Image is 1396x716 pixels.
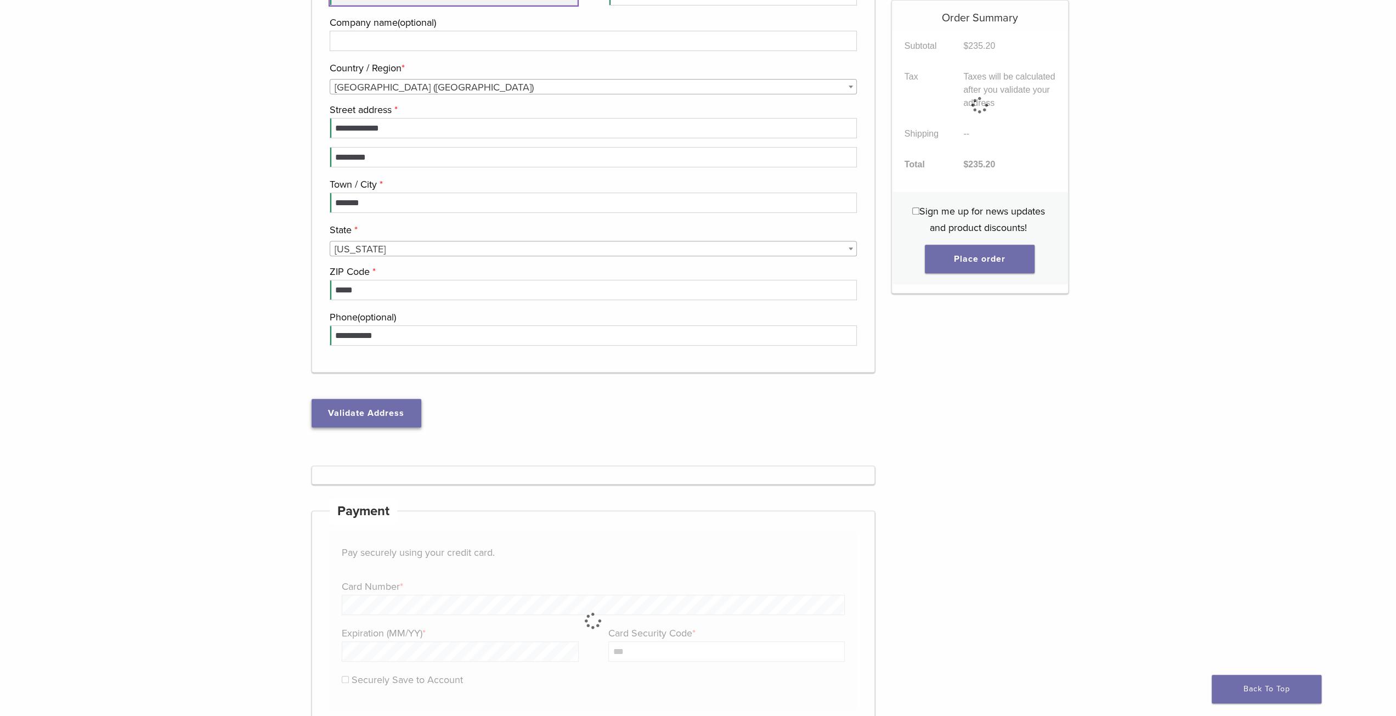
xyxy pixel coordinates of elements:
span: Sign me up for news updates and product discounts! [919,205,1045,234]
label: Company name [330,14,855,31]
span: (optional) [398,16,436,29]
span: State [330,241,857,256]
label: ZIP Code [330,263,855,280]
span: Country / Region [330,79,857,94]
h5: Order Summary [892,1,1068,25]
h4: Payment [330,498,398,525]
button: Place order [925,245,1035,273]
label: Street address [330,102,855,118]
span: United States (US) [330,80,857,95]
label: Town / City [330,176,855,193]
button: Validate Address [312,399,421,427]
span: (optional) [358,311,396,323]
label: State [330,222,855,238]
a: Back To Top [1212,675,1321,703]
span: Kansas [330,241,857,257]
label: Country / Region [330,60,855,76]
label: Phone [330,309,855,325]
input: Sign me up for news updates and product discounts! [912,207,919,215]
